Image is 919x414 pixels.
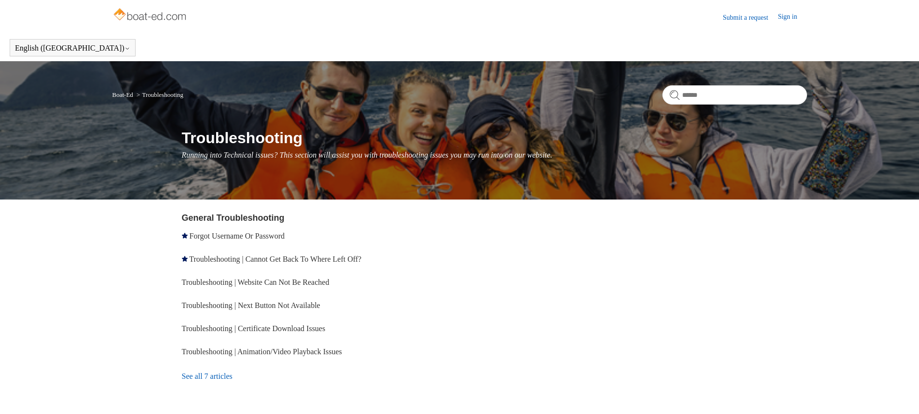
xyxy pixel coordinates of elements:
a: Troubleshooting | Cannot Get Back To Where Left Off? [189,255,361,263]
a: Troubleshooting | Animation/Video Playback Issues [182,347,342,356]
a: See all 7 articles [182,363,463,389]
h1: Troubleshooting [182,126,807,149]
svg: Promoted article [182,256,188,262]
a: Submit a request [723,13,778,23]
a: Troubleshooting | Next Button Not Available [182,301,320,309]
button: English ([GEOGRAPHIC_DATA]) [15,44,130,53]
li: Troubleshooting [135,91,183,98]
a: Sign in [778,12,807,23]
img: Boat-Ed Help Center home page [112,6,189,25]
a: Troubleshooting | Certificate Download Issues [182,324,326,333]
input: Search [662,85,807,105]
a: Forgot Username Or Password [190,232,285,240]
svg: Promoted article [182,233,188,239]
a: Troubleshooting | Website Can Not Be Reached [182,278,329,286]
a: Boat-Ed [112,91,133,98]
a: General Troubleshooting [182,213,285,223]
p: Running into Technical issues? This section will assist you with troubleshooting issues you may r... [182,149,807,161]
li: Boat-Ed [112,91,135,98]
